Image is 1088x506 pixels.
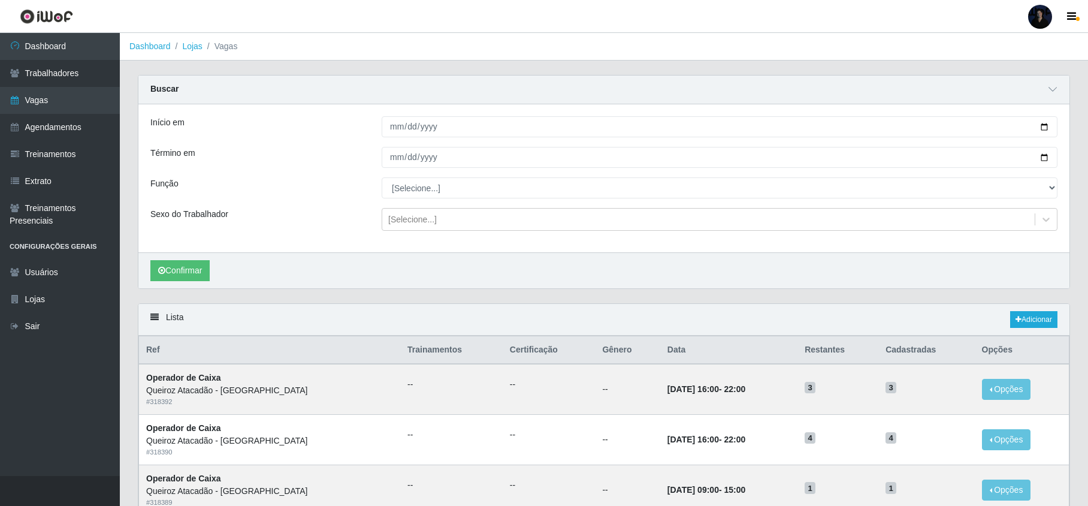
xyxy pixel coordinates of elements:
[146,447,393,457] div: # 318390
[724,435,745,444] time: 22:00
[146,373,221,382] strong: Operador de Caixa
[885,382,896,394] span: 3
[667,485,719,495] time: [DATE] 09:00
[382,116,1057,137] input: 00/00/0000
[129,41,171,51] a: Dashboard
[805,482,815,494] span: 1
[595,415,660,465] td: --
[667,485,745,495] strong: -
[797,336,878,365] th: Restantes
[146,384,393,397] div: Queiroz Atacadão - [GEOGRAPHIC_DATA]
[724,384,745,394] time: 22:00
[667,384,719,394] time: [DATE] 16:00
[667,435,719,444] time: [DATE] 16:00
[139,336,400,365] th: Ref
[805,382,815,394] span: 3
[400,336,503,365] th: Trainamentos
[146,485,393,498] div: Queiroz Atacadão - [GEOGRAPHIC_DATA]
[503,336,596,365] th: Certificação
[1010,311,1057,328] a: Adicionar
[407,429,495,441] ul: --
[146,423,221,433] strong: Operador de Caixa
[982,379,1031,400] button: Opções
[982,429,1031,450] button: Opções
[146,474,221,483] strong: Operador de Caixa
[885,432,896,444] span: 4
[150,260,210,281] button: Confirmar
[595,336,660,365] th: Gênero
[407,479,495,492] ul: --
[203,40,238,53] li: Vagas
[724,485,745,495] time: 15:00
[885,482,896,494] span: 1
[182,41,202,51] a: Lojas
[595,364,660,414] td: --
[150,84,179,94] strong: Buscar
[982,480,1031,501] button: Opções
[382,147,1057,168] input: 00/00/0000
[878,336,974,365] th: Cadastradas
[510,429,588,441] ul: --
[120,33,1088,61] nav: breadcrumb
[407,378,495,391] ul: --
[146,397,393,407] div: # 318392
[388,213,437,226] div: [Selecione...]
[150,116,185,129] label: Início em
[805,432,815,444] span: 4
[510,479,588,492] ul: --
[975,336,1069,365] th: Opções
[660,336,797,365] th: Data
[667,384,745,394] strong: -
[510,378,588,391] ul: --
[150,147,195,159] label: Término em
[146,435,393,447] div: Queiroz Atacadão - [GEOGRAPHIC_DATA]
[150,177,179,190] label: Função
[138,304,1069,336] div: Lista
[667,435,745,444] strong: -
[20,9,73,24] img: CoreUI Logo
[150,208,228,221] label: Sexo do Trabalhador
